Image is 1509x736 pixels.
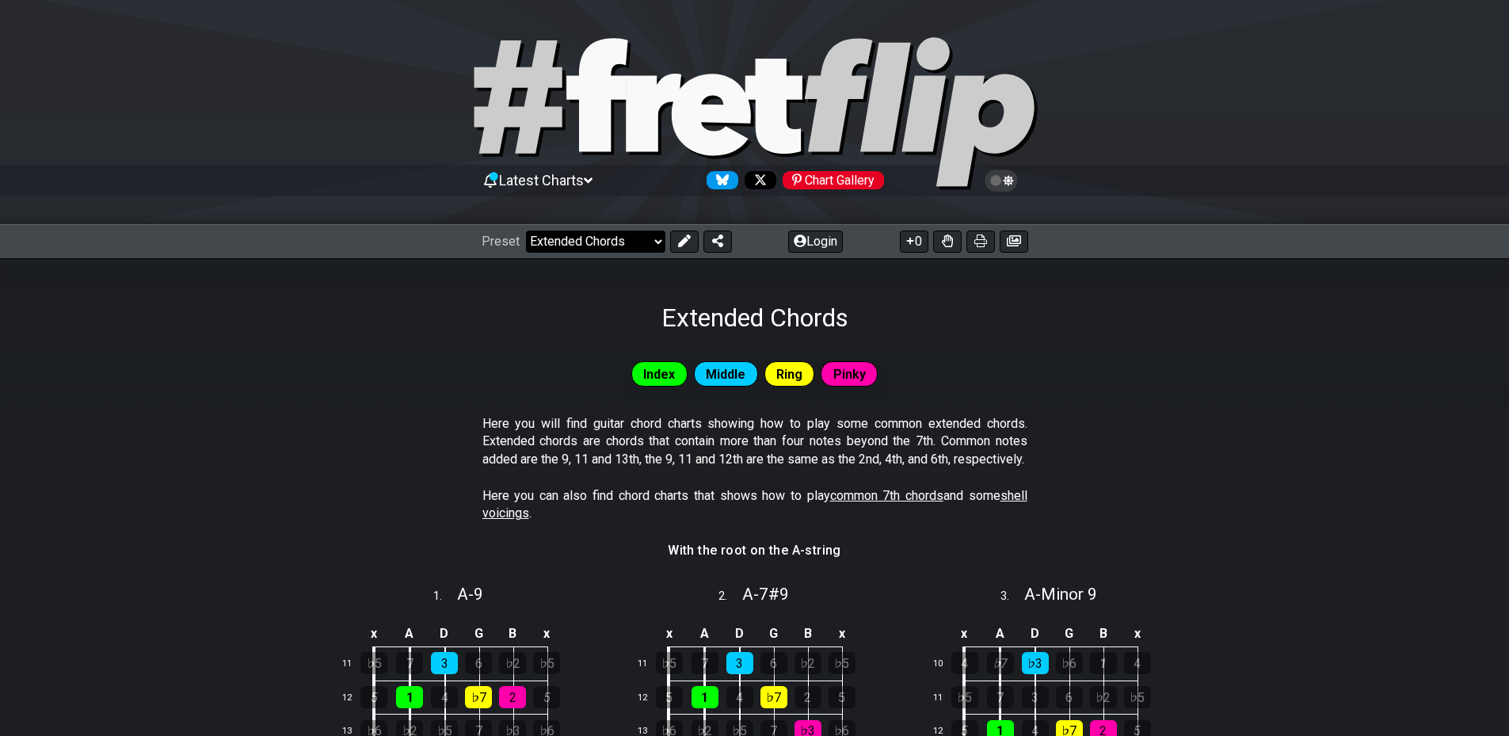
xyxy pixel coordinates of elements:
div: 5 [656,686,683,708]
td: A [392,621,428,647]
td: x [1120,621,1154,647]
span: Pinky [833,363,866,386]
td: B [1086,621,1120,647]
td: 11 [631,647,669,681]
td: D [1018,621,1053,647]
div: 5 [360,686,387,708]
div: 4 [726,686,753,708]
div: 7 [692,652,718,674]
div: ♭2 [795,652,821,674]
span: 3 . [1000,588,1024,605]
div: 1 [692,686,718,708]
div: ♭5 [656,652,683,674]
a: Follow #fretflip at X [738,171,776,189]
span: 1 . [433,588,457,605]
div: 5 [533,686,560,708]
td: 11 [335,647,373,681]
div: 2 [499,686,526,708]
td: 10 [926,647,964,681]
h1: Extended Chords [661,303,848,333]
p: Here you can also find chord charts that shows how to play and some . [482,487,1027,523]
span: A - 7#9 [742,585,789,604]
td: 11 [926,681,964,715]
td: x [947,621,983,647]
td: x [651,621,688,647]
td: B [496,621,530,647]
div: ♭7 [465,686,492,708]
div: 6 [1056,686,1083,708]
div: ♭5 [533,652,560,674]
button: Share Preset [703,231,732,253]
p: Here you will find guitar chord charts showing how to play some common extended chords. Extended ... [482,415,1027,468]
div: 2 [795,686,821,708]
span: Ring [776,363,802,386]
div: 4 [431,686,458,708]
select: Preset [526,231,665,253]
div: ♭7 [760,686,787,708]
div: ♭5 [360,652,387,674]
div: ♭6 [1056,652,1083,674]
div: Chart Gallery [783,171,884,189]
td: D [722,621,757,647]
td: 12 [631,681,669,715]
span: A - Minor 9 [1024,585,1097,604]
td: A [687,621,722,647]
td: A [982,621,1018,647]
div: 7 [987,686,1014,708]
td: G [756,621,791,647]
td: x [356,621,392,647]
div: 4 [951,652,978,674]
div: ♭7 [987,652,1014,674]
div: 5 [829,686,855,708]
div: ♭3 [1022,652,1049,674]
td: x [825,621,859,647]
span: 2 . [718,588,742,605]
span: Middle [706,363,745,386]
span: Toggle light / dark theme [993,174,1011,188]
button: Create image [1000,231,1028,253]
td: D [427,621,462,647]
h4: With the root on the A-string [668,542,841,559]
div: ♭2 [499,652,526,674]
button: Toggle Dexterity for all fretkits [933,231,962,253]
div: ♭5 [951,686,978,708]
td: G [1052,621,1086,647]
div: ♭5 [1124,686,1151,708]
div: ♭2 [1090,686,1117,708]
button: 0 [900,231,928,253]
button: Login [788,231,843,253]
a: Follow #fretflip at Bluesky [700,171,738,189]
span: Preset [482,234,520,249]
div: ♭5 [829,652,855,674]
div: 1 [396,686,423,708]
span: A - 9 [457,585,483,604]
div: 6 [465,652,492,674]
td: 12 [335,681,373,715]
td: x [530,621,564,647]
span: Latest Charts [499,172,584,189]
td: G [462,621,496,647]
a: #fretflip at Pinterest [776,171,884,189]
div: 1 [1090,652,1117,674]
button: Print [966,231,995,253]
div: 3 [1022,686,1049,708]
div: 3 [726,652,753,674]
td: B [791,621,825,647]
button: Edit Preset [670,231,699,253]
span: Index [643,363,675,386]
div: 6 [760,652,787,674]
div: 7 [396,652,423,674]
div: 4 [1124,652,1151,674]
div: 3 [431,652,458,674]
span: common 7th chords [830,488,943,503]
